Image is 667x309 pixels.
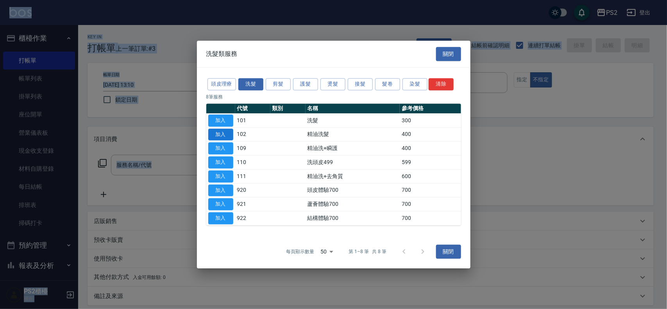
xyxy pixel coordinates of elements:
td: 922 [235,211,270,225]
button: 加入 [208,198,233,211]
td: 110 [235,155,270,170]
td: 921 [235,197,270,211]
th: 參考價格 [400,104,461,114]
button: 加入 [208,156,233,168]
button: 加入 [208,184,233,196]
button: 加入 [208,114,233,127]
button: 髮卷 [375,78,400,90]
button: 剪髮 [266,78,291,90]
td: 101 [235,114,270,128]
td: 920 [235,183,270,197]
button: 加入 [208,170,233,182]
td: 洗頭皮499 [306,155,400,170]
button: 加入 [208,212,233,224]
button: 燙髮 [320,78,345,90]
td: 700 [400,211,461,225]
button: 加入 [208,143,233,155]
td: 400 [400,127,461,141]
td: 精油洗+瞬護 [306,141,400,155]
td: 400 [400,141,461,155]
td: 300 [400,114,461,128]
td: 精油洗髮 [306,127,400,141]
th: 名稱 [306,104,400,114]
th: 類別 [270,104,306,114]
td: 599 [400,155,461,170]
td: 結構體驗700 [306,211,400,225]
td: 700 [400,197,461,211]
td: 102 [235,127,270,141]
th: 代號 [235,104,270,114]
td: 600 [400,170,461,184]
td: 109 [235,141,270,155]
p: 每頁顯示數量 [286,248,314,255]
span: 洗髮類服務 [206,50,238,58]
button: 洗髮 [238,78,263,90]
button: 關閉 [436,47,461,61]
button: 關閉 [436,245,461,259]
button: 頭皮理療 [207,78,236,90]
button: 護髮 [293,78,318,90]
td: 111 [235,170,270,184]
td: 蘆薈體驗700 [306,197,400,211]
button: 清除 [429,78,454,90]
td: 精油洗+去角質 [306,170,400,184]
td: 頭皮體驗700 [306,183,400,197]
p: 第 1–8 筆 共 8 筆 [349,248,386,255]
p: 8 筆服務 [206,93,461,100]
div: 50 [317,241,336,262]
td: 洗髮 [306,114,400,128]
button: 加入 [208,129,233,141]
button: 接髮 [348,78,373,90]
button: 染髮 [402,78,427,90]
td: 700 [400,183,461,197]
